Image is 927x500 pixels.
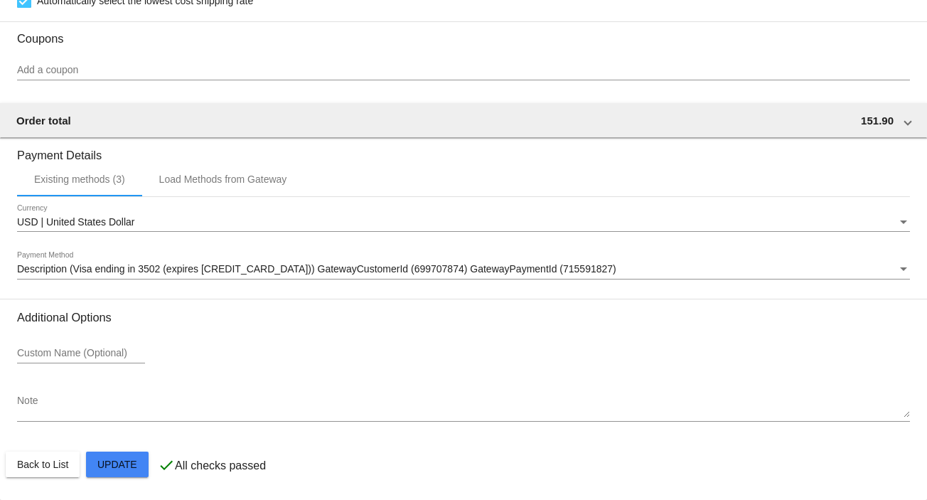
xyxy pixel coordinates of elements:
span: 151.90 [861,115,894,127]
h3: Payment Details [17,138,910,162]
div: Existing methods (3) [34,174,125,185]
p: All checks passed [175,459,266,472]
mat-select: Currency [17,217,910,228]
span: Back to List [17,459,68,470]
span: Order total [16,115,71,127]
span: Description (Visa ending in 3502 (expires [CREDIT_CARD_DATA])) GatewayCustomerId (699707874) Gate... [17,263,616,275]
div: Load Methods from Gateway [159,174,287,185]
mat-select: Payment Method [17,264,910,275]
mat-icon: check [158,457,175,474]
span: Update [97,459,137,470]
button: Back to List [6,452,80,477]
span: USD | United States Dollar [17,216,134,228]
input: Add a coupon [17,65,910,76]
input: Custom Name (Optional) [17,348,145,359]
h3: Coupons [17,21,910,46]
h3: Additional Options [17,311,910,324]
button: Update [86,452,149,477]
